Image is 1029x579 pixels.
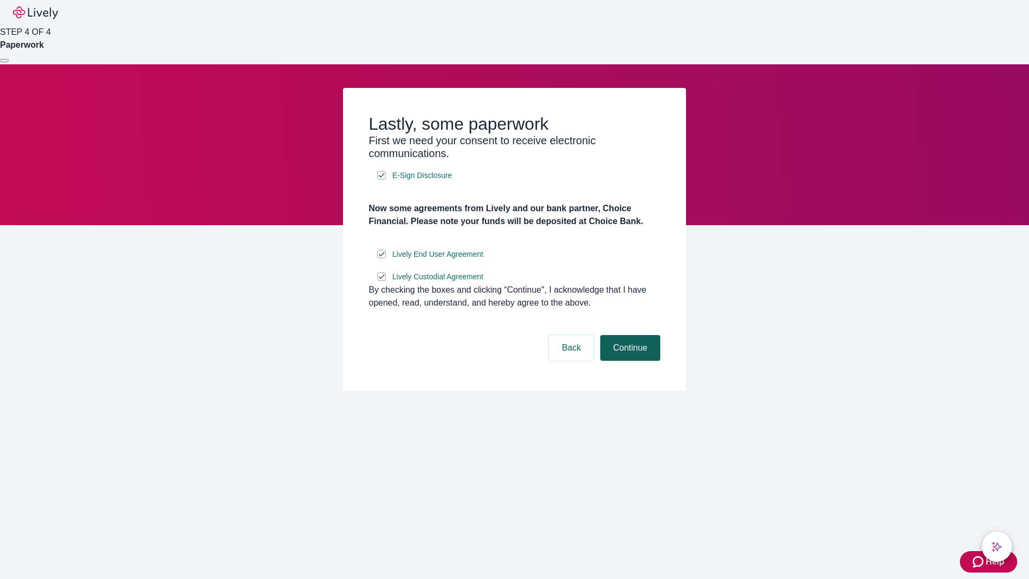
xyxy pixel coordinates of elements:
[13,6,58,19] img: Lively
[973,555,986,568] svg: Zendesk support icon
[549,335,594,361] button: Back
[392,170,452,181] span: E-Sign Disclosure
[392,271,483,283] span: Lively Custodial Agreement
[390,248,486,261] a: e-sign disclosure document
[960,551,1017,573] button: Zendesk support iconHelp
[390,270,486,284] a: e-sign disclosure document
[390,169,454,182] a: e-sign disclosure document
[600,335,660,361] button: Continue
[369,202,660,228] h4: Now some agreements from Lively and our bank partner, Choice Financial. Please note your funds wi...
[369,114,660,134] h2: Lastly, some paperwork
[982,532,1012,562] button: chat
[986,555,1004,568] span: Help
[392,249,483,260] span: Lively End User Agreement
[369,284,660,309] div: By checking the boxes and clicking “Continue", I acknowledge that I have opened, read, understand...
[369,134,660,160] h3: First we need your consent to receive electronic communications.
[991,541,1002,552] svg: Lively AI Assistant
